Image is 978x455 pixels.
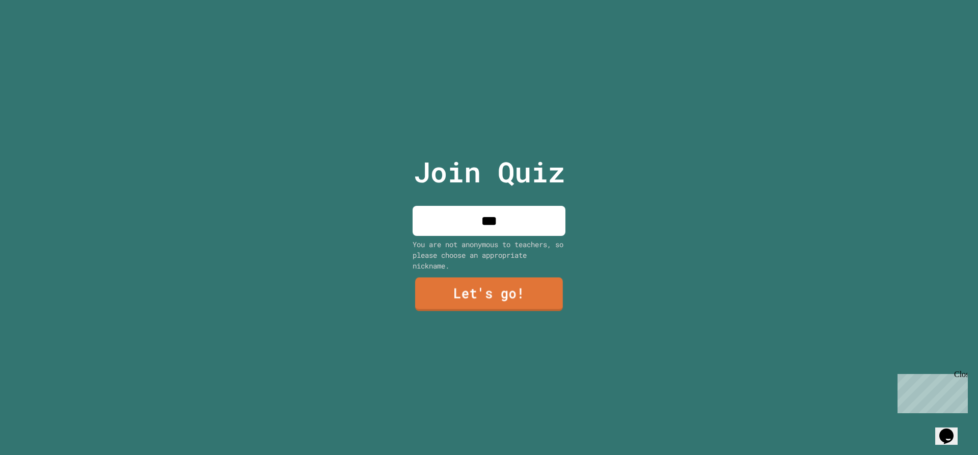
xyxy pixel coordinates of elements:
[415,278,563,311] a: Let's go!
[893,370,968,413] iframe: chat widget
[4,4,70,65] div: Chat with us now!Close
[413,239,565,271] div: You are not anonymous to teachers, so please choose an appropriate nickname.
[414,151,565,193] p: Join Quiz
[935,414,968,445] iframe: chat widget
